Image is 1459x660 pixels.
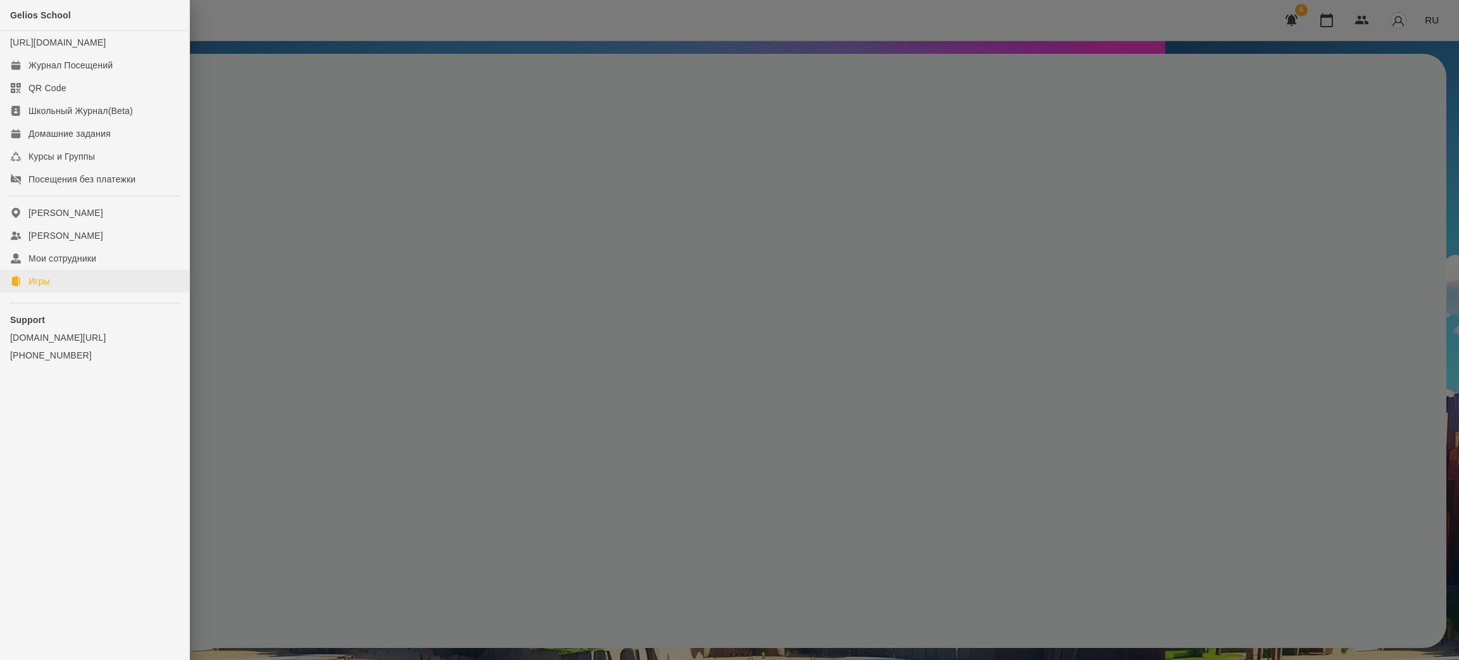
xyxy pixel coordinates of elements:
[28,127,111,140] div: Домашние задания
[28,105,133,117] div: Школьный Журнал(Beta)
[28,82,66,94] div: QR Code
[28,59,113,72] div: Журнал Посещений
[10,314,179,326] p: Support
[28,173,136,186] div: Посещения без платежки
[28,275,50,288] div: Игры
[10,349,179,362] a: [PHONE_NUMBER]
[10,331,179,344] a: [DOMAIN_NAME][URL]
[10,10,71,20] span: Gelios School
[28,252,96,265] div: Мои сотрудники
[28,229,103,242] div: [PERSON_NAME]
[28,206,103,219] div: [PERSON_NAME]
[10,37,106,48] a: [URL][DOMAIN_NAME]
[28,150,95,163] div: Курсы и Группы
